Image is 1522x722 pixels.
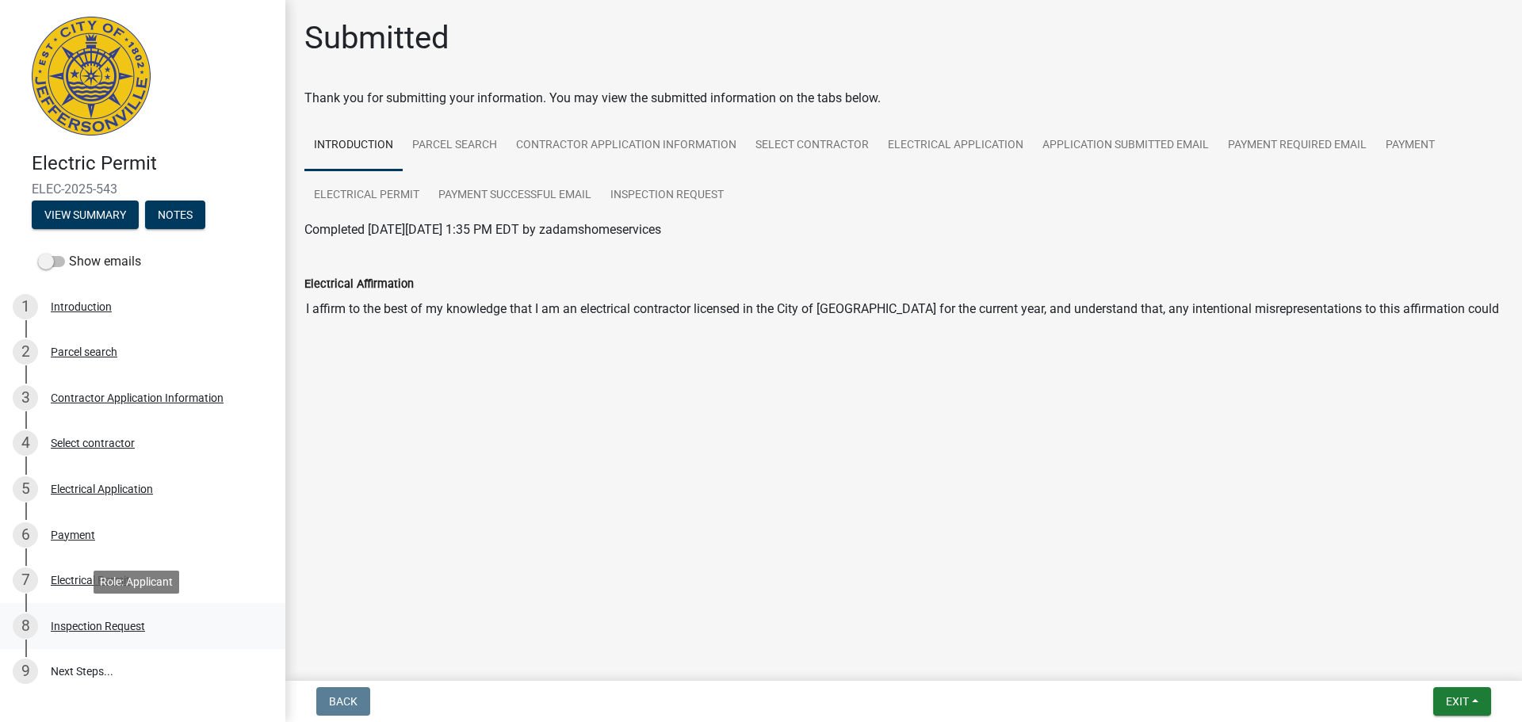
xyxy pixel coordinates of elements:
div: Role: Applicant [94,571,179,594]
div: 5 [13,476,38,502]
label: Show emails [38,252,141,271]
div: Introduction [51,301,112,312]
div: 4 [13,430,38,456]
div: 3 [13,385,38,411]
span: Back [329,695,358,708]
wm-modal-confirm: Summary [32,209,139,222]
div: Electrical Permit [51,575,130,586]
div: 1 [13,294,38,319]
a: Payment Successful Email [429,170,601,221]
a: Electrical Application [878,120,1033,171]
div: 9 [13,659,38,684]
a: Application Submitted Email [1033,120,1218,171]
div: Contractor Application Information [51,392,224,403]
div: Select contractor [51,437,135,449]
div: 8 [13,613,38,639]
a: Select contractor [746,120,878,171]
a: Contractor Application Information [507,120,746,171]
h1: Submitted [304,19,449,57]
a: Payment [1376,120,1444,171]
button: View Summary [32,201,139,229]
a: Parcel search [403,120,507,171]
div: 6 [13,522,38,548]
span: ELEC-2025-543 [32,181,254,197]
button: Back [316,687,370,716]
button: Notes [145,201,205,229]
a: Electrical Permit [304,170,429,221]
label: Electrical Affirmation [304,279,414,290]
div: Electrical Application [51,483,153,495]
div: 2 [13,339,38,365]
span: Exit [1446,695,1469,708]
a: Introduction [304,120,403,171]
h4: Electric Permit [32,152,273,175]
wm-modal-confirm: Notes [145,209,205,222]
span: Completed [DATE][DATE] 1:35 PM EDT by zadamshomeservices [304,222,661,237]
a: Inspection Request [601,170,733,221]
div: Thank you for submitting your information. You may view the submitted information on the tabs below. [304,89,1503,108]
a: Payment Required Email [1218,120,1376,171]
div: Payment [51,529,95,541]
div: 7 [13,567,38,593]
img: City of Jeffersonville, Indiana [32,17,151,136]
div: Inspection Request [51,621,145,632]
div: Parcel search [51,346,117,357]
button: Exit [1433,687,1491,716]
